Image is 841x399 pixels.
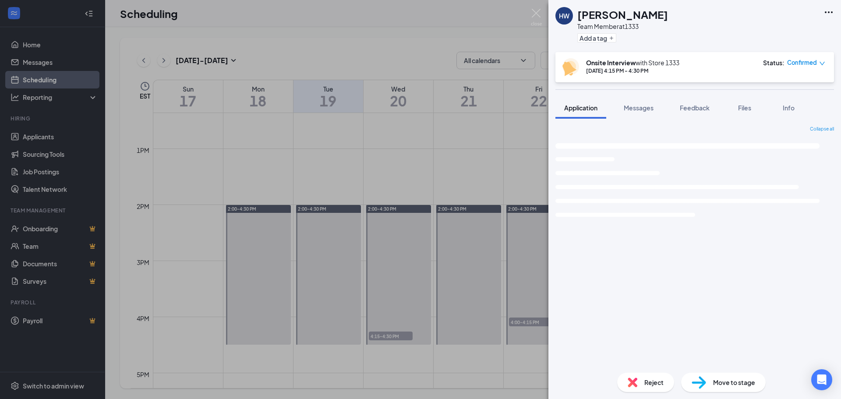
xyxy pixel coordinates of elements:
b: Onsite Interview [586,59,636,67]
span: Info [783,104,795,112]
span: down [819,60,825,67]
span: Feedback [680,104,710,112]
span: Move to stage [713,378,755,387]
div: [DATE] 4:15 PM - 4:30 PM [586,67,679,74]
span: Collapse all [810,126,834,133]
button: PlusAdd a tag [577,33,616,42]
div: with Store 1333 [586,58,679,67]
div: Open Intercom Messenger [811,369,832,390]
div: HW [559,11,569,20]
span: Reject [644,378,664,387]
div: Status : [763,58,784,67]
div: Team Member at 1333 [577,22,668,31]
svg: Ellipses [823,7,834,18]
svg: Plus [609,35,614,41]
h1: [PERSON_NAME] [577,7,668,22]
svg: Loading interface... [555,136,834,247]
span: Messages [624,104,654,112]
span: Confirmed [787,58,817,67]
span: Application [564,104,597,112]
span: Files [738,104,751,112]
